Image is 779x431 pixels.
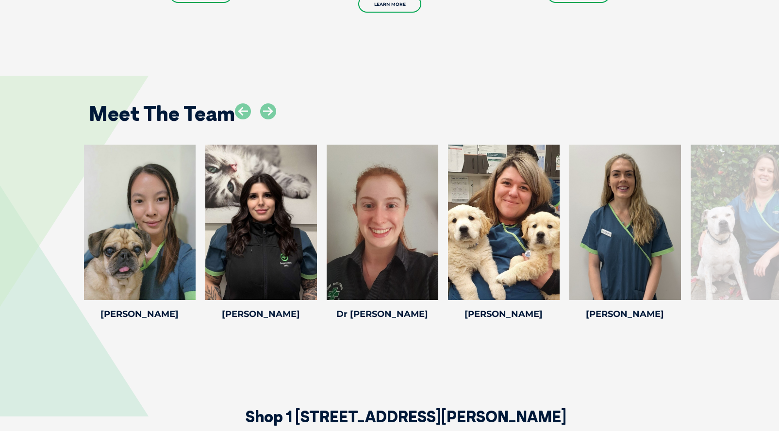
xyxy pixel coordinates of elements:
[89,103,235,124] h2: Meet The Team
[569,310,681,318] h4: [PERSON_NAME]
[84,310,196,318] h4: [PERSON_NAME]
[205,310,317,318] h4: [PERSON_NAME]
[448,310,560,318] h4: [PERSON_NAME]
[327,310,438,318] h4: Dr [PERSON_NAME]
